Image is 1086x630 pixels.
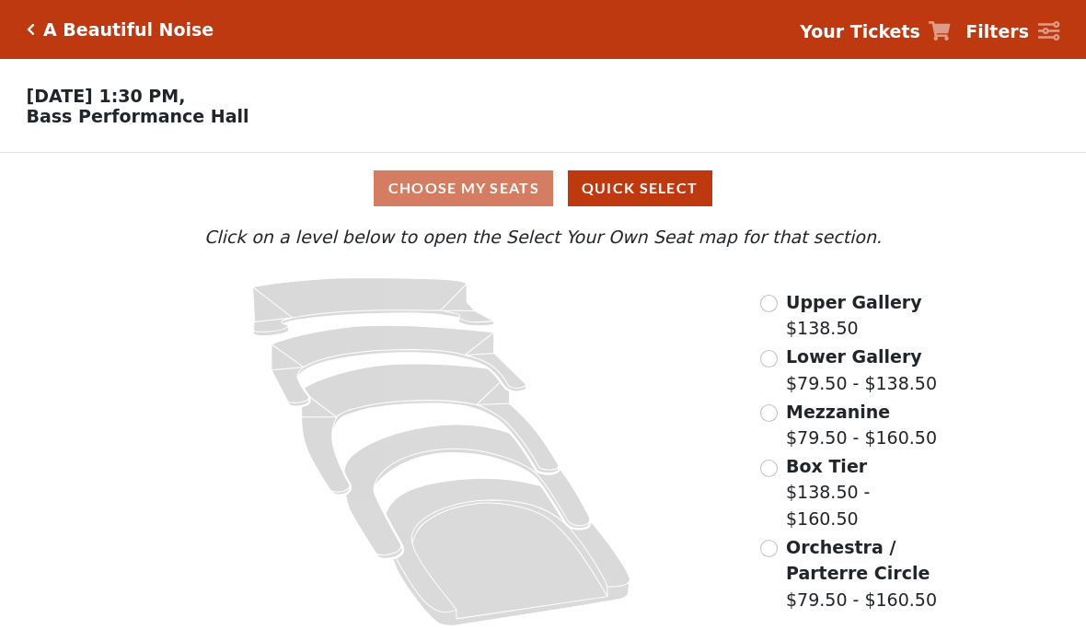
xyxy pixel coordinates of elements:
label: $138.50 [786,289,922,342]
label: $79.50 - $160.50 [786,399,937,451]
strong: Your Tickets [800,21,920,41]
label: $79.50 - $160.50 [786,534,937,613]
a: Your Tickets [800,18,951,45]
span: Orchestra / Parterre Circle [786,537,930,584]
a: Click here to go back to filters [27,23,35,36]
path: Upper Gallery - Seats Available: 281 [252,278,493,336]
path: Orchestra / Parterre Circle - Seats Available: 24 [386,479,630,626]
span: Lower Gallery [786,346,922,367]
span: Mezzanine [786,402,890,422]
label: $79.50 - $138.50 [786,344,937,396]
span: Upper Gallery [786,292,922,312]
button: Quick Select [568,170,712,206]
strong: Filters [965,21,1029,41]
span: Box Tier [786,456,867,476]
p: Click on a level below to open the Select Your Own Seat map for that section. [149,224,938,251]
h5: A Beautiful Noise [43,19,214,41]
label: $138.50 - $160.50 [786,453,937,532]
a: Filters [965,18,1059,45]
